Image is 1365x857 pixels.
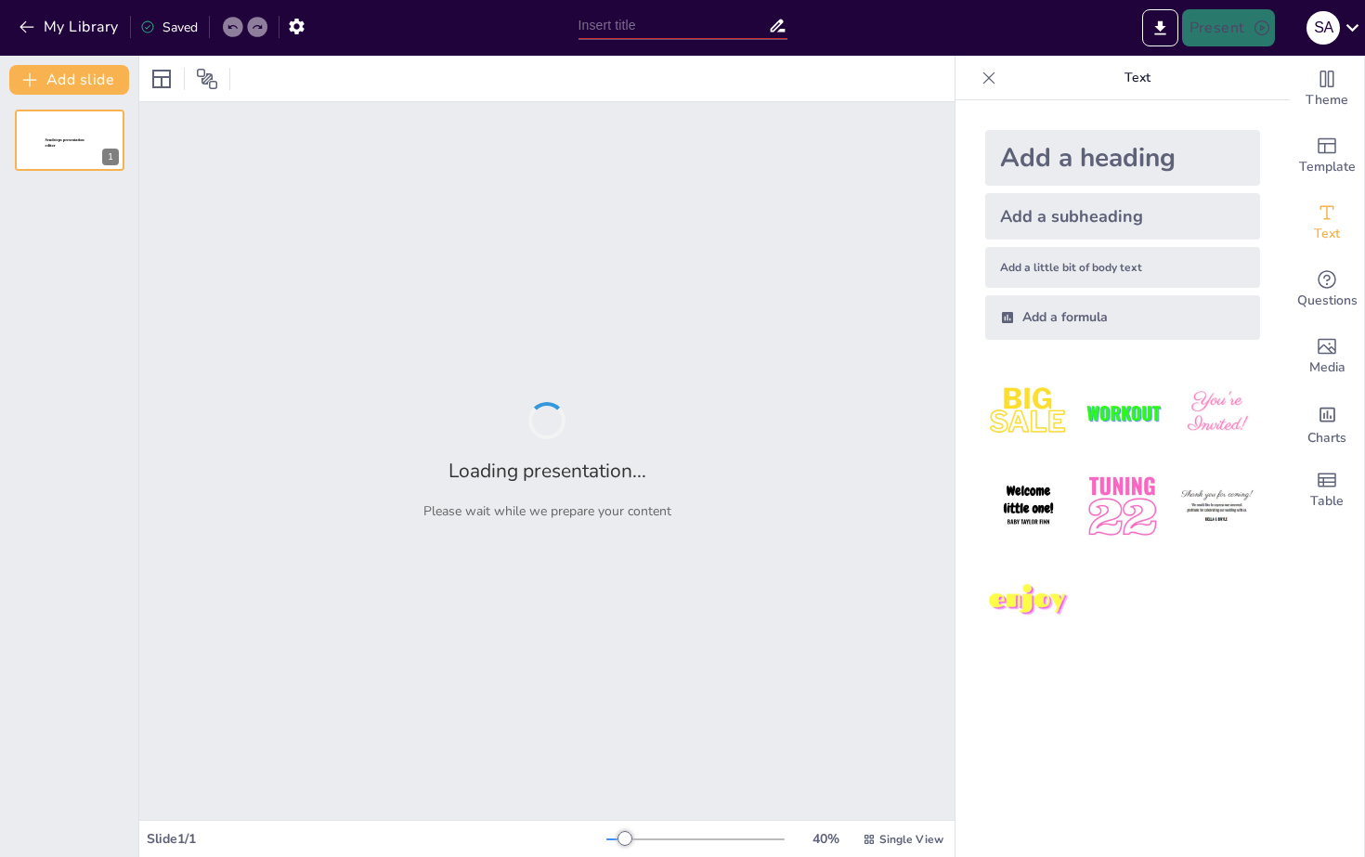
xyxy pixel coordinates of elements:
span: Text [1314,224,1340,244]
h2: Loading presentation... [448,458,646,484]
button: Present [1182,9,1275,46]
img: 5.jpeg [1079,463,1165,550]
span: Table [1310,491,1344,512]
div: S A [1306,11,1340,45]
div: 1 [15,110,124,171]
div: Slide 1 / 1 [147,830,606,848]
span: Sendsteps presentation editor [45,138,84,149]
div: Add ready made slides [1290,123,1364,189]
div: Add a little bit of body text [985,247,1260,288]
div: Add text boxes [1290,189,1364,256]
p: Text [1004,56,1271,100]
span: Media [1309,357,1345,378]
img: 7.jpeg [985,558,1072,644]
button: Add slide [9,65,129,95]
span: Single View [879,832,943,847]
div: Add images, graphics, shapes or video [1290,323,1364,390]
span: Questions [1297,291,1358,311]
div: Add a subheading [985,193,1260,240]
img: 6.jpeg [1174,463,1260,550]
div: Layout [147,64,176,94]
div: Add charts and graphs [1290,390,1364,457]
div: Add a table [1290,457,1364,524]
button: Export to PowerPoint [1142,9,1178,46]
span: Theme [1306,90,1348,110]
div: Add a heading [985,130,1260,186]
div: Add a formula [985,295,1260,340]
img: 4.jpeg [985,463,1072,550]
img: 1.jpeg [985,370,1072,456]
div: 1 [102,149,119,165]
div: Get real-time input from your audience [1290,256,1364,323]
input: Insert title [578,12,768,39]
span: Template [1299,157,1356,177]
span: Position [196,68,218,90]
button: S A [1306,9,1340,46]
div: Change the overall theme [1290,56,1364,123]
img: 2.jpeg [1079,370,1165,456]
button: My Library [14,12,126,42]
p: Please wait while we prepare your content [423,502,671,520]
div: Saved [140,19,198,36]
img: 3.jpeg [1174,370,1260,456]
span: Charts [1307,428,1346,448]
div: 40 % [803,830,848,848]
